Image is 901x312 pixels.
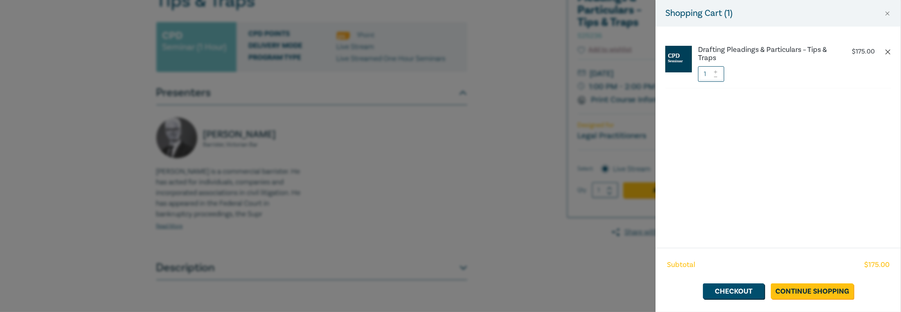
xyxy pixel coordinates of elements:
[665,46,692,72] img: CPD%20Seminar.jpg
[852,48,875,56] p: $ 175.00
[667,260,695,270] span: Subtotal
[698,66,724,82] input: 1
[698,46,834,62] a: Drafting Pleadings & Particulars – Tips & Traps
[703,283,764,299] a: Checkout
[864,260,890,270] span: $ 175.00
[665,7,732,20] h5: Shopping Cart ( 1 )
[771,283,854,299] a: Continue Shopping
[884,10,891,17] button: Close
